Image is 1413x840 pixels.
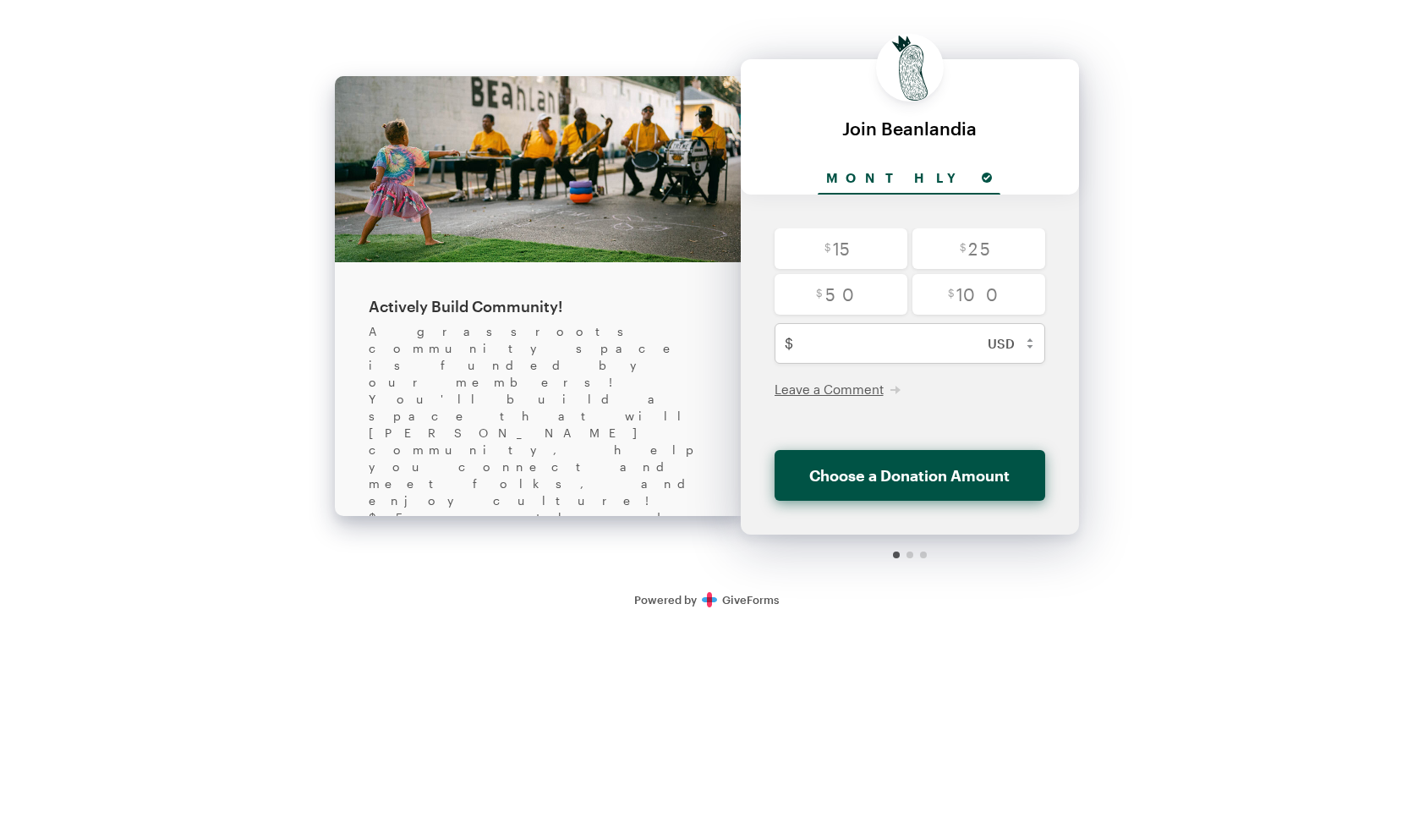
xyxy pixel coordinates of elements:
div: Join Beanlandia [758,118,1062,138]
button: Leave a Comment [775,381,901,398]
img: 241008KRBblockparty_450.jpg [335,76,741,262]
div: A grassroots community space is funded by our members! You'll build a space that will [PERSON_NAM... [369,323,707,628]
button: Choose a Donation Amount [775,450,1045,501]
a: Secure DonationsPowered byGiveForms [634,593,779,607]
span: Leave a Comment [775,382,884,397]
div: Actively Build Community! [369,296,707,316]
